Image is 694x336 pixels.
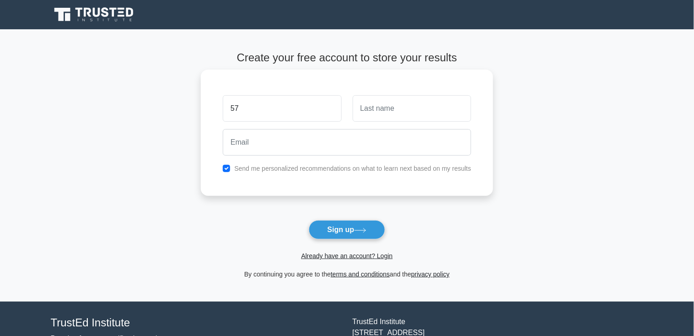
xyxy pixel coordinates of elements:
[411,271,450,278] a: privacy policy
[201,51,493,65] h4: Create your free account to store your results
[309,220,386,239] button: Sign up
[51,316,342,330] h4: TrustEd Institute
[331,271,390,278] a: terms and conditions
[353,95,471,122] input: Last name
[234,165,471,172] label: Send me personalized recommendations on what to learn next based on my results
[195,269,499,280] div: By continuing you agree to the and the
[223,95,341,122] input: First name
[301,252,393,260] a: Already have an account? Login
[223,129,471,156] input: Email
